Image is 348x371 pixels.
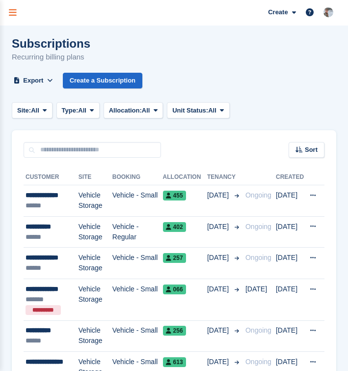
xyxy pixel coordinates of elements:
h1: Subscriptions [12,37,90,50]
span: [DATE] [207,222,231,232]
span: Ongoing [245,254,271,261]
span: Ongoing [245,326,271,334]
span: [DATE] [207,253,231,263]
td: [DATE] [276,279,304,320]
span: Allocation: [109,106,142,115]
td: [DATE] [276,248,304,279]
span: Site: [17,106,31,115]
span: 256 [163,326,186,336]
a: Create a Subscription [63,73,142,89]
span: Sort [305,145,318,155]
td: Vehicle - Regular [112,216,163,248]
span: [DATE] [207,190,231,200]
td: Vehicle - Small [112,320,163,352]
td: Vehicle Storage [79,216,112,248]
td: Vehicle - Small [112,279,163,320]
span: Unit Status: [172,106,208,115]
span: [DATE] [207,284,231,294]
span: Ongoing [245,358,271,366]
th: Created [276,170,304,185]
button: Allocation: All [104,102,163,118]
span: 257 [163,253,186,263]
span: All [142,106,150,115]
span: Type: [62,106,79,115]
span: All [208,106,216,115]
span: 066 [163,285,186,294]
span: 455 [163,191,186,200]
td: [DATE] [276,320,304,352]
td: [DATE] [276,185,304,217]
span: 613 [163,357,186,367]
td: Vehicle - Small [112,185,163,217]
span: Ongoing [245,191,271,199]
td: Vehicle Storage [79,320,112,352]
th: Tenancy [207,170,241,185]
span: [DATE] [207,325,231,336]
span: Export [23,76,43,86]
img: Will Strivens [323,7,333,17]
span: 402 [163,222,186,232]
td: Vehicle Storage [79,248,112,279]
span: [DATE] [207,357,231,367]
span: Create [268,7,288,17]
span: Ongoing [245,223,271,230]
button: Unit Status: All [167,102,229,118]
button: Type: All [56,102,100,118]
span: All [31,106,39,115]
td: Vehicle - Small [112,248,163,279]
td: [DATE] [276,216,304,248]
span: [DATE] [245,285,267,293]
th: Customer [24,170,79,185]
td: Vehicle Storage [79,185,112,217]
th: Site [79,170,112,185]
button: Site: All [12,102,53,118]
button: Export [12,73,55,89]
th: Booking [112,170,163,185]
p: Recurring billing plans [12,52,90,63]
th: Allocation [163,170,207,185]
td: Vehicle Storage [79,279,112,320]
span: All [78,106,86,115]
